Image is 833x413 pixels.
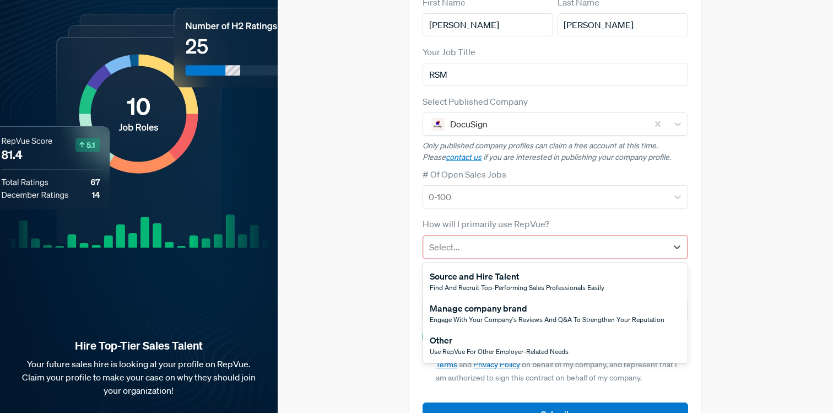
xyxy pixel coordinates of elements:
label: # Of Open Sales Jobs [423,168,506,181]
strong: Hire Top-Tier Sales Talent [18,339,260,353]
input: Last Name [558,13,688,36]
span: Find and recruit top-performing sales professionals easily [430,283,604,292]
input: First Name [423,13,553,36]
input: Email [423,299,688,322]
span: Please make a selection from the How will I primarily use RepVue? [423,262,627,271]
img: DocuSign [431,117,445,131]
span: Use RepVue for other employer-related needs [430,347,569,356]
a: contact us [446,152,482,162]
label: How will I primarily use RepVue? [423,217,549,230]
div: Source and Hire Talent [430,270,604,283]
label: Work Email [423,281,467,294]
a: Terms [436,360,457,369]
label: Your Job Title [423,45,475,58]
p: Only published company profiles can claim a free account at this time. Please if you are interest... [423,140,688,163]
div: Manage company brand [430,302,664,315]
span: Engage with your company's reviews and Q&A to strengthen your reputation [430,315,664,324]
a: Privacy Policy [473,360,520,369]
input: Title [423,63,688,86]
label: Select Published Company [423,95,528,108]
p: Your future sales hire is looking at your profile on RepVue. Claim your profile to make your case... [18,357,260,397]
div: Other [430,334,569,347]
